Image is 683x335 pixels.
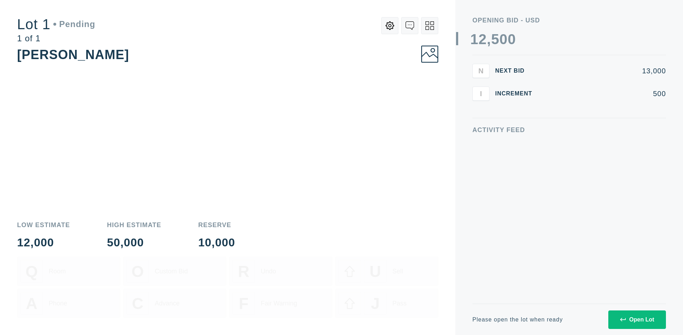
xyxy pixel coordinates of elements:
span: I [480,89,482,98]
span: N [478,67,483,75]
div: Lot 1 [17,17,95,31]
button: N [472,64,489,78]
button: I [472,87,489,101]
div: Reserve [198,222,235,228]
div: 10,000 [198,237,235,248]
button: Open Lot [608,310,666,329]
div: Activity Feed [472,127,666,133]
div: 1 of 1 [17,34,95,43]
div: 500 [544,90,666,97]
div: High Estimate [107,222,162,228]
div: Increment [495,91,538,96]
div: 1 [470,32,478,46]
div: 2 [478,32,487,46]
div: 0 [508,32,516,46]
div: 0 [499,32,508,46]
div: 13,000 [544,67,666,74]
div: Next Bid [495,68,538,74]
div: Pending [53,20,95,28]
div: 5 [491,32,499,46]
div: Please open the lot when ready [472,317,563,323]
div: Open Lot [620,316,654,323]
div: 12,000 [17,237,70,248]
div: Low Estimate [17,222,70,228]
div: [PERSON_NAME] [17,47,129,62]
div: , [487,32,491,174]
div: 50,000 [107,237,162,248]
div: Opening bid - USD [472,17,666,23]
